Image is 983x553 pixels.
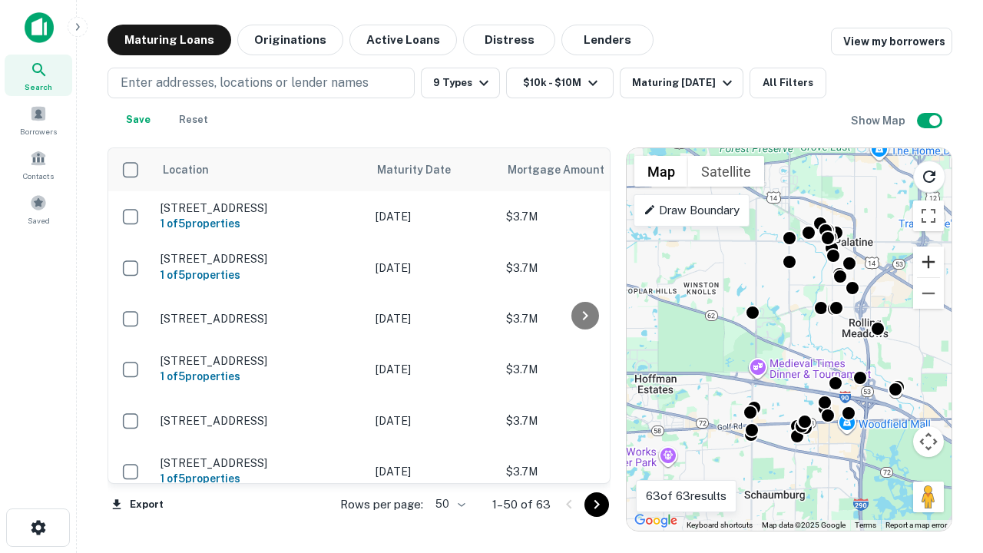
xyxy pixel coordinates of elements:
p: [STREET_ADDRESS] [161,354,360,368]
button: Active Loans [349,25,457,55]
button: Go to next page [584,492,609,517]
p: $3.7M [506,310,660,327]
h6: 1 of 5 properties [161,215,360,232]
button: 9 Types [421,68,500,98]
span: Search [25,81,52,93]
button: $10k - $10M [506,68,614,98]
button: Zoom out [913,278,944,309]
a: Borrowers [5,99,72,141]
div: 50 [429,493,468,515]
a: Saved [5,188,72,230]
p: $3.7M [506,260,660,276]
span: Mortgage Amount [508,161,624,179]
p: 1–50 of 63 [492,495,551,514]
img: capitalize-icon.png [25,12,54,43]
a: Search [5,55,72,96]
span: Maturity Date [377,161,471,179]
a: Contacts [5,144,72,185]
button: Map camera controls [913,426,944,457]
button: Show satellite imagery [688,156,764,187]
img: Google [631,511,681,531]
th: Location [153,148,368,191]
button: Toggle fullscreen view [913,200,944,231]
p: [STREET_ADDRESS] [161,456,360,470]
p: [STREET_ADDRESS] [161,201,360,215]
span: Contacts [23,170,54,182]
button: Show street map [634,156,688,187]
p: $3.7M [506,463,660,480]
span: Saved [28,214,50,227]
button: Maturing Loans [108,25,231,55]
div: 0 0 [627,148,952,531]
a: Report a map error [885,521,947,529]
h6: 1 of 5 properties [161,470,360,487]
p: [DATE] [376,260,491,276]
h6: 1 of 5 properties [161,368,360,385]
iframe: Chat Widget [906,430,983,504]
p: 63 of 63 results [646,487,726,505]
span: Map data ©2025 Google [762,521,846,529]
span: Location [162,161,209,179]
th: Mortgage Amount [498,148,667,191]
button: Zoom in [913,247,944,277]
button: Originations [237,25,343,55]
button: Save your search to get updates of matches that match your search criteria. [114,104,163,135]
button: All Filters [750,68,826,98]
p: Draw Boundary [644,201,740,220]
p: Enter addresses, locations or lender names [121,74,369,92]
p: Rows per page: [340,495,423,514]
p: [DATE] [376,463,491,480]
h6: Show Map [851,112,908,129]
p: $3.7M [506,208,660,225]
p: [STREET_ADDRESS] [161,252,360,266]
p: [DATE] [376,412,491,429]
p: [DATE] [376,361,491,378]
a: Open this area in Google Maps (opens a new window) [631,511,681,531]
button: Lenders [561,25,654,55]
a: View my borrowers [831,28,952,55]
p: [STREET_ADDRESS] [161,414,360,428]
button: Keyboard shortcuts [687,520,753,531]
h6: 1 of 5 properties [161,267,360,283]
span: Borrowers [20,125,57,137]
p: [DATE] [376,208,491,225]
p: [DATE] [376,310,491,327]
button: Enter addresses, locations or lender names [108,68,415,98]
button: Reset [169,104,218,135]
button: Maturing [DATE] [620,68,743,98]
div: Maturing [DATE] [632,74,736,92]
p: $3.7M [506,361,660,378]
th: Maturity Date [368,148,498,191]
p: $3.7M [506,412,660,429]
button: Distress [463,25,555,55]
button: Export [108,493,167,516]
a: Terms (opens in new tab) [855,521,876,529]
button: Reload search area [913,161,945,193]
p: [STREET_ADDRESS] [161,312,360,326]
